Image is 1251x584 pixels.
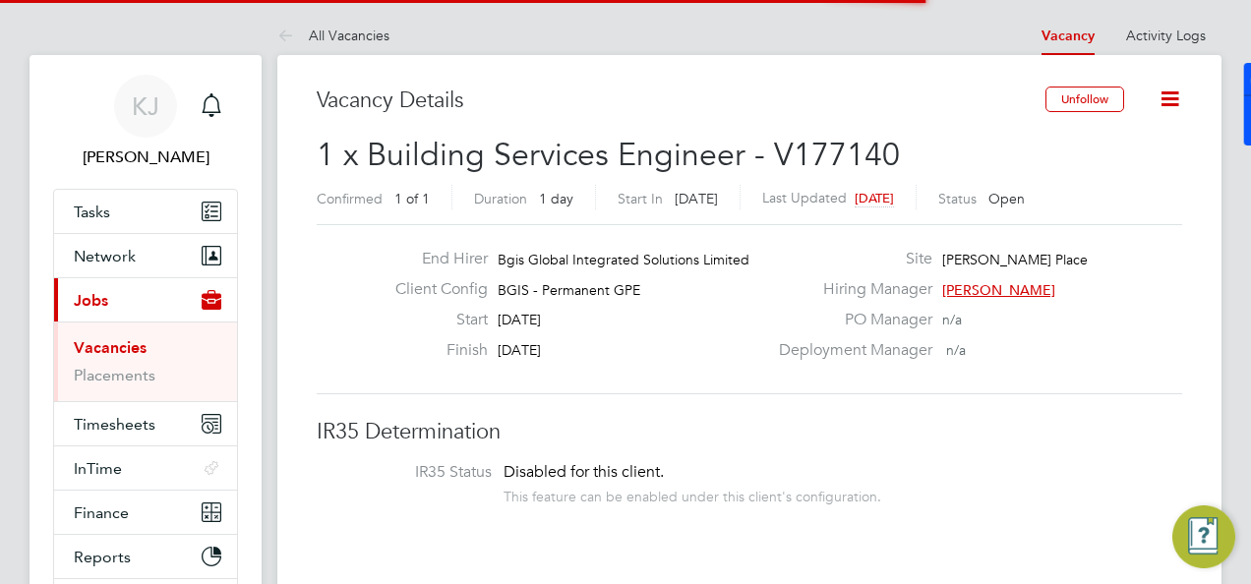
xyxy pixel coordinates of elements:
div: Jobs [54,321,237,401]
span: InTime [74,459,122,478]
div: This feature can be enabled under this client's configuration. [504,483,881,505]
span: Finance [74,503,129,522]
label: Site [767,249,932,269]
button: Network [54,234,237,277]
span: Jobs [74,291,108,310]
a: Vacancies [74,338,147,357]
span: Disabled for this client. [504,462,664,482]
label: PO Manager [767,310,932,330]
span: 1 x Building Services Engineer - V177140 [317,136,900,174]
span: n/a [946,341,966,359]
button: Timesheets [54,402,237,445]
span: Open [988,190,1025,207]
a: Placements [74,366,155,384]
span: BGIS - Permanent GPE [498,281,640,299]
label: Hiring Manager [767,279,932,300]
label: Finish [380,340,488,361]
span: n/a [942,311,962,328]
label: Client Config [380,279,488,300]
label: Start [380,310,488,330]
span: Bgis Global Integrated Solutions Limited [498,251,749,268]
h3: Vacancy Details [317,87,1045,115]
label: Confirmed [317,190,383,207]
span: [DATE] [855,190,894,206]
span: [DATE] [675,190,718,207]
button: Finance [54,491,237,534]
span: [PERSON_NAME] Place [942,251,1088,268]
span: Reports [74,548,131,566]
button: Jobs [54,278,237,321]
button: InTime [54,446,237,490]
a: KJ[PERSON_NAME] [53,75,238,169]
label: IR35 Status [336,462,492,483]
h3: IR35 Determination [317,418,1182,446]
a: Activity Logs [1126,27,1206,44]
a: Vacancy [1042,28,1095,44]
span: [DATE] [498,311,541,328]
label: Start In [618,190,663,207]
label: Deployment Manager [767,340,932,361]
button: Engage Resource Center [1172,505,1235,568]
span: Timesheets [74,415,155,434]
label: Duration [474,190,527,207]
span: 1 day [539,190,573,207]
a: All Vacancies [277,27,389,44]
span: [PERSON_NAME] [942,281,1055,299]
label: Last Updated [762,189,847,206]
label: End Hirer [380,249,488,269]
span: [DATE] [498,341,541,359]
a: Tasks [54,190,237,233]
button: Unfollow [1045,87,1124,112]
span: Network [74,247,136,265]
button: Reports [54,535,237,578]
span: Kyle Johnson [53,146,238,169]
label: Status [938,190,977,207]
span: Tasks [74,203,110,221]
span: KJ [132,93,159,119]
span: 1 of 1 [394,190,430,207]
